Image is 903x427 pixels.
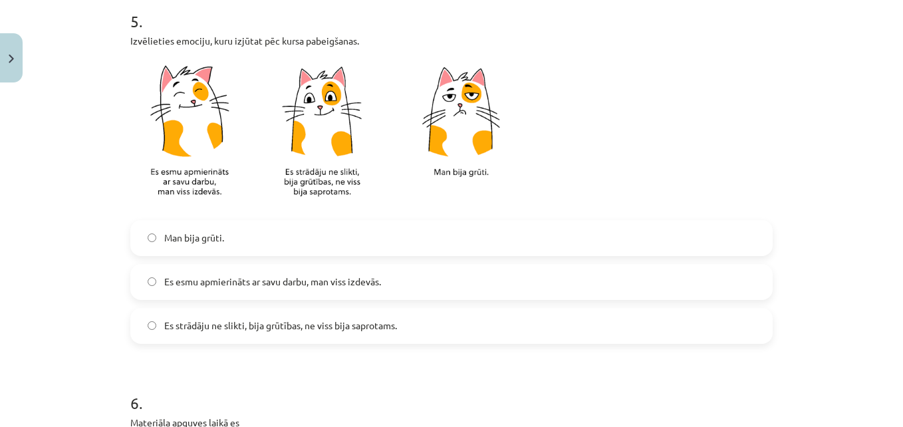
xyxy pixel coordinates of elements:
input: Es strādāju ne slikti, bija grūtības, ne viss bija saprotams. [148,321,156,330]
img: icon-close-lesson-0947bae3869378f0d4975bcd49f059093ad1ed9edebbc8119c70593378902aed.svg [9,55,14,63]
img: AD_4nXcVSxJfDLibFC0R9LyWXCVhBckhofqX0sPYQAGGJ_hnJygeSk5mrlsZhr62CxLk7sM8key2v12_9Q5Jznvm-tUAFiqeF... [130,56,529,212]
p: Izvēlieties emociju, kuru izjūtat pēc kursa pabeigšanas. [130,34,773,48]
span: Es strādāju ne slikti, bija grūtības, ne viss bija saprotams. [164,319,397,333]
input: Man bija grūti. [148,233,156,242]
span: Es esmu apmierināts ar savu darbu, man viss izdevās. [164,275,381,289]
span: Man bija grūti. [164,231,224,245]
input: Es esmu apmierināts ar savu darbu, man viss izdevās. [148,277,156,286]
h1: 6 . [130,370,773,412]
